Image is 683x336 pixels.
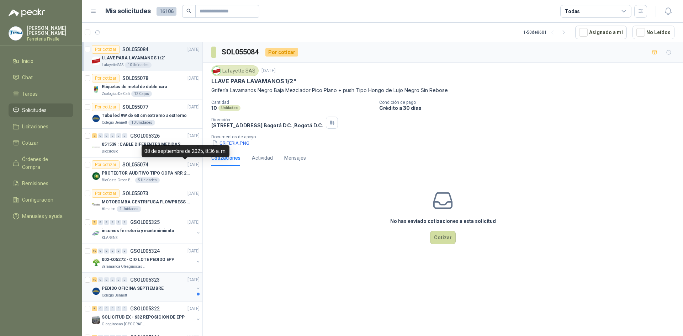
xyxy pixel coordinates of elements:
[9,103,73,117] a: Solicitudes
[565,7,580,15] div: Todas
[102,321,147,327] p: Oleaginosas [GEOGRAPHIC_DATA][PERSON_NAME]
[92,276,201,298] a: 10 0 0 0 0 0 GSOL005323[DATE] Company LogoPEDIDO OFICINA SEPTIEMBREColegio Bennett
[187,277,200,283] p: [DATE]
[130,277,160,282] p: GSOL005323
[187,305,200,312] p: [DATE]
[213,67,221,75] img: Company Logo
[98,249,103,254] div: 0
[211,139,250,147] button: GRIFERIA.PNG
[116,306,121,311] div: 0
[98,306,103,311] div: 0
[92,229,100,238] img: Company Logo
[211,154,240,162] div: Cotizaciones
[187,133,200,139] p: [DATE]
[9,71,73,84] a: Chat
[104,249,109,254] div: 0
[110,249,115,254] div: 0
[9,209,73,223] a: Manuales y ayuda
[379,100,680,105] p: Condición de pago
[128,120,155,126] div: 10 Unidades
[102,293,127,298] p: Colegio Bennett
[122,162,148,167] p: SOL055074
[135,177,160,183] div: 5 Unidades
[22,106,47,114] span: Solicitudes
[222,47,260,58] h3: SOL055084
[187,104,200,111] p: [DATE]
[82,100,202,129] a: Por cotizarSOL055077[DATE] Company LogoTubo led 9W de 60 cm extremo a extremoColegio Bennett10 Un...
[104,306,109,311] div: 0
[92,85,100,94] img: Company Logo
[22,74,33,81] span: Chat
[261,68,276,74] p: [DATE]
[125,62,152,68] div: 10 Unidades
[252,154,273,162] div: Actividad
[92,74,120,82] div: Por cotizar
[22,123,48,130] span: Licitaciones
[117,206,141,212] div: 1 Unidades
[430,231,456,244] button: Cotizar
[9,54,73,68] a: Inicio
[9,120,73,133] a: Licitaciones
[632,26,674,39] button: No Leídos
[102,256,174,263] p: 002-005272 - CIO LOTE PEDIDO EPP
[9,9,45,17] img: Logo peakr
[110,277,115,282] div: 0
[9,136,73,150] a: Cotizar
[102,170,190,177] p: PROTECTOR AUDITIVO TIPO COPA NRR 23dB
[211,117,323,122] p: Dirección
[102,149,118,154] p: Biocirculo
[82,186,202,215] a: Por cotizarSOL055073[DATE] Company LogoMOTOBOMBA CENTRIFUGA FLOWPRESS 1.5HP-220Almatec1 Unidades
[102,206,115,212] p: Almatec
[9,153,73,174] a: Órdenes de Compra
[211,78,296,85] p: LLAVE PARA LAVAMANOS 1/2"
[211,105,217,111] p: 10
[98,133,103,138] div: 0
[211,122,323,128] p: [STREET_ADDRESS] Bogotá D.C. , Bogotá D.C.
[9,87,73,101] a: Tareas
[116,220,121,225] div: 0
[92,218,201,241] a: 7 0 0 0 0 0 GSOL005325[DATE] Company Logoinsumos ferreteria y mantenimientoKLARENS
[130,306,160,311] p: GSOL005322
[116,133,121,138] div: 0
[102,91,130,97] p: Zoologico De Cali
[122,277,127,282] div: 0
[22,212,63,220] span: Manuales y ayuda
[116,277,121,282] div: 0
[104,220,109,225] div: 0
[122,249,127,254] div: 0
[187,219,200,226] p: [DATE]
[211,65,259,76] div: Lafayette SAS
[523,27,570,38] div: 1 - 50 de 8601
[98,277,103,282] div: 0
[122,105,148,110] p: SOL055077
[92,304,201,327] a: 9 0 0 0 0 0 GSOL005322[DATE] Company LogoSOLICITUD EX - 632 REPOSICION DE EPPOleaginosas [GEOGRAP...
[131,91,152,97] div: 12 Cajas
[92,57,100,65] img: Company Logo
[22,196,53,204] span: Configuración
[92,160,120,169] div: Por cotizar
[379,105,680,111] p: Crédito a 30 días
[187,46,200,53] p: [DATE]
[92,45,120,54] div: Por cotizar
[92,287,100,295] img: Company Logo
[102,62,123,68] p: Lafayette SAS
[92,220,97,225] div: 7
[130,220,160,225] p: GSOL005325
[9,193,73,207] a: Configuración
[186,9,191,14] span: search
[92,132,201,154] a: 2 0 0 0 0 0 GSOL005326[DATE] Company Logo051539 : CABLE DIFERENTES MEDIDASBiocirculo
[22,90,38,98] span: Tareas
[92,201,100,209] img: Company Logo
[92,306,97,311] div: 9
[110,220,115,225] div: 0
[22,155,67,171] span: Órdenes de Compra
[27,26,73,36] p: [PERSON_NAME] [PERSON_NAME]
[102,314,185,321] p: SOLICITUD EX - 632 REPOSICION DE EPP
[157,7,176,16] span: 16106
[92,277,97,282] div: 10
[102,285,164,292] p: PEDIDO OFICINA SEPTIEMBRE
[82,42,202,71] a: Por cotizarSOL055084[DATE] Company LogoLLAVE PARA LAVAMANOS 1/2"Lafayette SAS10 Unidades
[92,114,100,123] img: Company Logo
[22,57,33,65] span: Inicio
[102,55,165,62] p: LLAVE PARA LAVAMANOS 1/2"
